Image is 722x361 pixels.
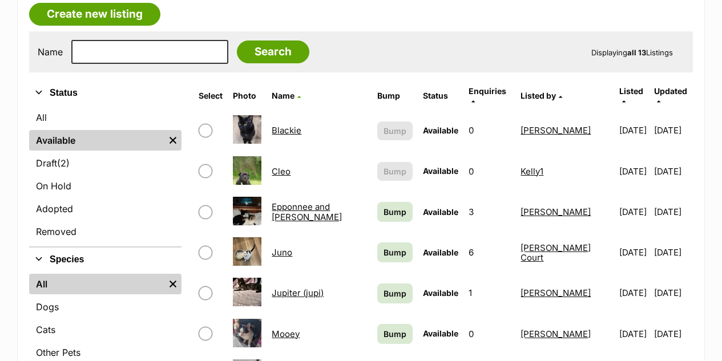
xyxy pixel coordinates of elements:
[29,107,181,128] a: All
[237,40,309,63] input: Search
[384,125,406,137] span: Bump
[627,48,646,57] strong: all 13
[272,247,292,258] a: Juno
[228,82,266,109] th: Photo
[384,165,406,177] span: Bump
[423,125,458,135] span: Available
[38,47,63,57] label: Name
[615,233,654,272] td: [DATE]
[233,237,261,266] img: Juno
[654,273,692,313] td: [DATE]
[423,207,458,217] span: Available
[654,192,692,232] td: [DATE]
[654,86,687,105] a: Updated
[29,297,181,317] a: Dogs
[654,152,692,191] td: [DATE]
[29,176,181,196] a: On Hold
[272,328,300,339] a: Mooey
[29,274,164,294] a: All
[164,274,181,294] a: Remove filter
[521,328,591,339] a: [PERSON_NAME]
[654,314,692,354] td: [DATE]
[29,3,160,26] a: Create new listing
[464,233,515,272] td: 6
[615,152,654,191] td: [DATE]
[654,233,692,272] td: [DATE]
[464,273,515,313] td: 1
[521,125,591,136] a: [PERSON_NAME]
[29,105,181,246] div: Status
[272,287,324,298] a: Jupiter (jupi)
[423,328,458,338] span: Available
[384,328,406,340] span: Bump
[469,86,506,105] a: Enquiries
[521,242,591,263] a: [PERSON_NAME] Court
[591,48,673,57] span: Displaying Listings
[377,283,413,303] a: Bump
[29,198,181,219] a: Adopted
[464,111,515,150] td: 0
[29,319,181,340] a: Cats
[272,91,295,100] span: Name
[29,86,181,100] button: Status
[418,82,463,109] th: Status
[521,287,591,298] a: [PERSON_NAME]
[654,86,687,96] span: Updated
[464,152,515,191] td: 0
[29,221,181,242] a: Removed
[464,314,515,354] td: 0
[272,201,342,222] a: Epponnee and [PERSON_NAME]
[521,206,591,217] a: [PERSON_NAME]
[615,192,654,232] td: [DATE]
[164,130,181,151] a: Remove filter
[464,192,515,232] td: 3
[377,324,413,344] a: Bump
[384,246,406,258] span: Bump
[619,86,643,96] span: Listed
[373,82,417,109] th: Bump
[272,91,301,100] a: Name
[377,242,413,262] a: Bump
[377,202,413,222] a: Bump
[377,162,413,181] button: Bump
[272,125,301,136] a: Blackie
[615,273,654,313] td: [DATE]
[29,153,181,173] a: Draft
[615,314,654,354] td: [DATE]
[423,166,458,176] span: Available
[521,166,543,177] a: Kelly1
[377,121,413,140] button: Bump
[384,206,406,218] span: Bump
[57,156,70,170] span: (2)
[384,287,406,299] span: Bump
[29,130,164,151] a: Available
[423,288,458,298] span: Available
[654,111,692,150] td: [DATE]
[619,86,643,105] a: Listed
[423,248,458,257] span: Available
[615,111,654,150] td: [DATE]
[194,82,227,109] th: Select
[469,86,506,96] span: translation missing: en.admin.listings.index.attributes.enquiries
[272,166,291,177] a: Cleo
[521,91,562,100] a: Listed by
[29,252,181,267] button: Species
[521,91,556,100] span: Listed by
